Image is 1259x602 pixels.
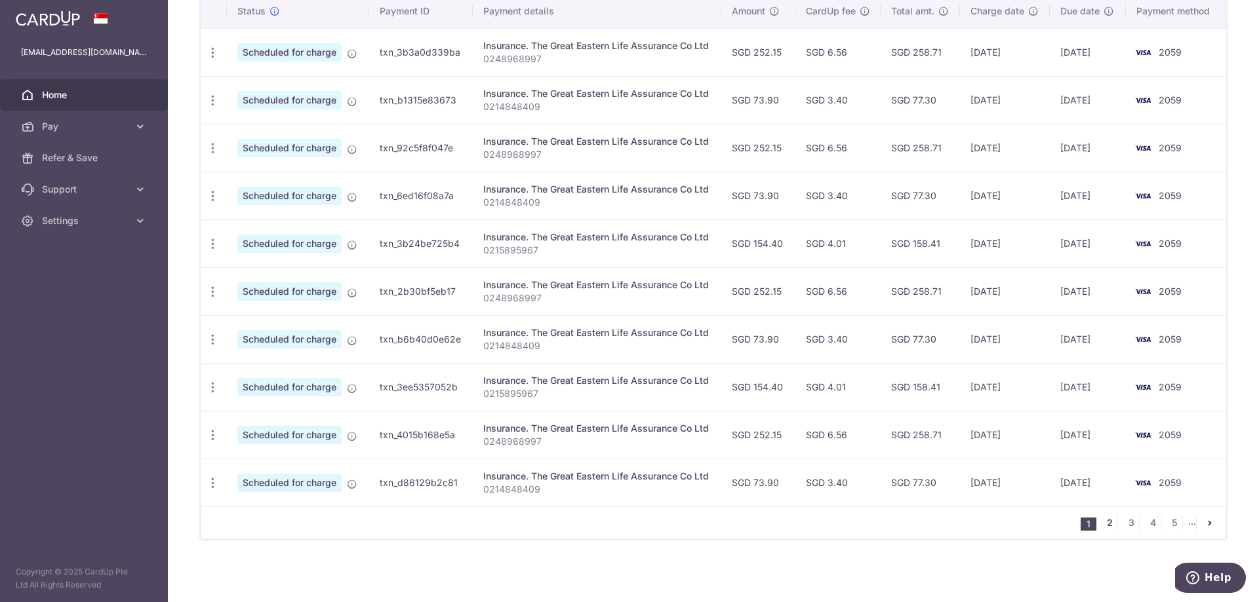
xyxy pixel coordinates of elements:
td: SGD 73.90 [721,76,795,124]
p: 0214848409 [483,100,711,113]
td: SGD 77.30 [881,76,960,124]
td: SGD 6.56 [795,28,881,76]
td: SGD 258.71 [881,411,960,459]
span: Scheduled for charge [237,187,342,205]
td: [DATE] [960,124,1050,172]
div: Insurance. The Great Eastern Life Assurance Co Ltd [483,470,711,483]
span: Scheduled for charge [237,235,342,253]
div: Insurance. The Great Eastern Life Assurance Co Ltd [483,422,711,435]
span: Scheduled for charge [237,282,342,301]
td: [DATE] [960,411,1050,459]
a: 2 [1102,515,1117,531]
td: SGD 6.56 [795,411,881,459]
span: Scheduled for charge [237,139,342,157]
td: SGD 4.01 [795,363,881,411]
a: 5 [1167,515,1182,531]
td: [DATE] [1050,315,1125,363]
td: txn_b6b40d0e62e [369,315,472,363]
span: Support [42,183,129,196]
td: [DATE] [960,363,1050,411]
p: 0248968997 [483,435,711,448]
iframe: Opens a widget where you can find more information [1175,563,1246,595]
a: 4 [1145,515,1161,531]
td: [DATE] [1050,28,1125,76]
span: Scheduled for charge [237,474,342,492]
td: txn_6ed16f08a7a [369,172,472,219]
div: Insurance. The Great Eastern Life Assurance Co Ltd [483,87,711,100]
td: txn_4015b168e5a [369,411,472,459]
div: Insurance. The Great Eastern Life Assurance Co Ltd [483,231,711,244]
span: Scheduled for charge [237,378,342,396]
td: SGD 252.15 [721,124,795,172]
td: [DATE] [1050,267,1125,315]
img: Bank Card [1130,379,1156,395]
li: ... [1188,515,1197,531]
td: SGD 3.40 [795,459,881,506]
td: SGD 154.40 [721,219,795,267]
p: 0248968997 [483,292,711,305]
td: txn_3b3a0d339ba [369,28,472,76]
td: [DATE] [1050,172,1125,219]
td: [DATE] [960,459,1050,506]
img: Bank Card [1130,140,1156,156]
td: [DATE] [1050,411,1125,459]
td: SGD 73.90 [721,315,795,363]
span: 2059 [1159,94,1182,105]
td: SGD 252.15 [721,28,795,76]
p: 0248968997 [483,52,711,66]
td: SGD 6.56 [795,267,881,315]
span: Settings [42,214,129,227]
td: SGD 252.15 [721,267,795,315]
td: SGD 6.56 [795,124,881,172]
td: SGD 158.41 [881,219,960,267]
td: txn_92c5f8f047e [369,124,472,172]
td: [DATE] [1050,363,1125,411]
td: [DATE] [1050,219,1125,267]
p: 0215895967 [483,244,711,257]
span: 2059 [1159,142,1182,153]
p: 0248968997 [483,148,711,161]
img: Bank Card [1130,188,1156,204]
span: Home [42,88,129,102]
td: txn_2b30bf5eb17 [369,267,472,315]
td: txn_b1315e83673 [369,76,472,124]
img: Bank Card [1130,45,1156,60]
td: [DATE] [1050,76,1125,124]
li: 1 [1081,517,1096,531]
span: Pay [42,120,129,133]
div: Insurance. The Great Eastern Life Assurance Co Ltd [483,326,711,339]
span: 2059 [1159,47,1182,58]
span: 2059 [1159,381,1182,392]
td: SGD 77.30 [881,315,960,363]
div: Insurance. The Great Eastern Life Assurance Co Ltd [483,183,711,196]
span: Scheduled for charge [237,91,342,109]
span: 2059 [1159,286,1182,297]
td: [DATE] [960,76,1050,124]
a: 3 [1123,515,1139,531]
span: Scheduled for charge [237,43,342,62]
p: 0214848409 [483,196,711,209]
td: SGD 77.30 [881,459,960,506]
span: Refer & Save [42,151,129,164]
p: [EMAIL_ADDRESS][DOMAIN_NAME] [21,46,147,59]
td: [DATE] [1050,124,1125,172]
td: SGD 3.40 [795,76,881,124]
td: [DATE] [960,315,1050,363]
div: Insurance. The Great Eastern Life Assurance Co Ltd [483,135,711,148]
td: SGD 73.90 [721,172,795,219]
p: 0215895967 [483,387,711,400]
span: Charge date [970,5,1024,18]
div: Insurance. The Great Eastern Life Assurance Co Ltd [483,39,711,52]
img: Bank Card [1130,331,1156,347]
td: SGD 77.30 [881,172,960,219]
img: Bank Card [1130,475,1156,491]
td: SGD 73.90 [721,459,795,506]
span: Due date [1060,5,1100,18]
td: SGD 3.40 [795,315,881,363]
img: Bank Card [1130,92,1156,108]
td: SGD 158.41 [881,363,960,411]
nav: pager [1081,507,1226,538]
span: CardUp fee [806,5,856,18]
td: txn_3ee5357052b [369,363,472,411]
